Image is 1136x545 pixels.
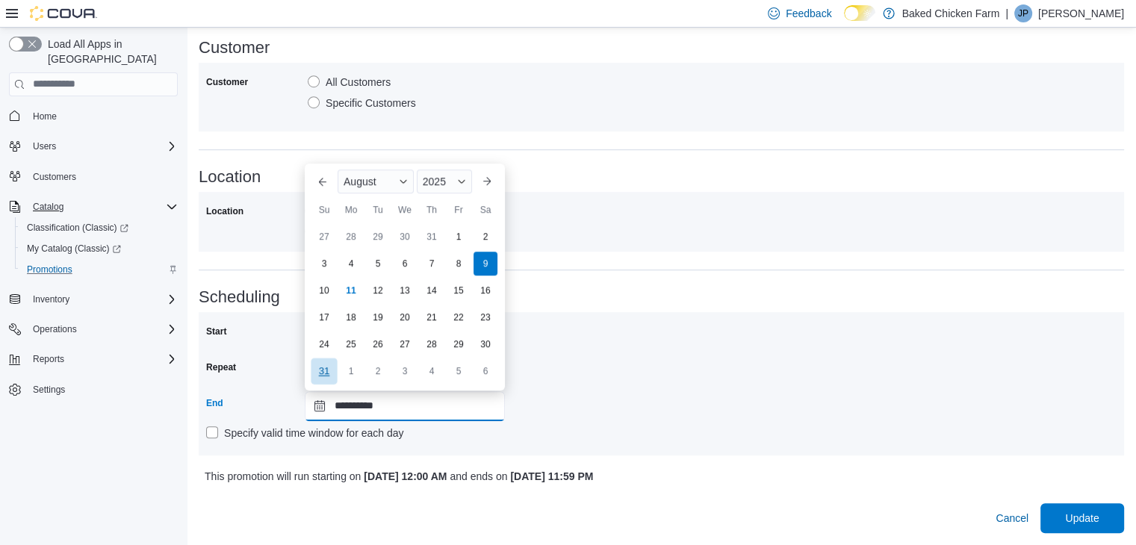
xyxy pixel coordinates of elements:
span: Reports [33,353,64,365]
div: day-28 [420,332,444,356]
label: Repeat [206,361,236,373]
label: All Customers [308,73,391,91]
span: Load All Apps in [GEOGRAPHIC_DATA] [42,37,178,66]
span: Operations [33,323,77,335]
div: day-21 [420,305,444,329]
span: Users [27,137,178,155]
h3: Scheduling [199,288,1124,306]
div: day-27 [312,225,336,249]
a: Classification (Classic) [21,219,134,237]
div: Button. Open the year selector. 2025 is currently selected. [417,169,472,193]
div: day-30 [474,332,497,356]
div: day-16 [474,278,497,302]
div: Th [420,198,444,222]
div: day-3 [312,252,336,275]
div: day-7 [420,252,444,275]
span: Promotions [27,264,72,275]
p: | [1005,4,1008,22]
span: JP [1018,4,1028,22]
div: day-17 [312,305,336,329]
span: Operations [27,320,178,338]
label: Location [206,205,243,217]
div: day-6 [393,252,417,275]
button: Reports [27,350,70,368]
nav: Complex example [9,99,178,440]
a: Classification (Classic) [15,217,184,238]
div: We [393,198,417,222]
label: Start [206,326,226,337]
button: Previous Month [311,169,335,193]
span: Classification (Classic) [27,222,128,234]
div: day-9 [474,252,497,275]
div: Mo [339,198,363,222]
img: Cova [30,6,97,21]
a: Promotions [21,261,78,278]
p: Baked Chicken Farm [902,4,1000,22]
div: day-13 [393,278,417,302]
span: Customers [27,167,178,186]
button: Settings [3,379,184,400]
a: Home [27,108,63,125]
div: day-23 [474,305,497,329]
b: [DATE] 11:59 PM [510,470,593,482]
div: day-20 [393,305,417,329]
button: Operations [27,320,83,338]
p: [PERSON_NAME] [1038,4,1124,22]
button: Reports [3,349,184,370]
div: day-11 [339,278,363,302]
div: day-31 [420,225,444,249]
span: Classification (Classic) [21,219,178,237]
span: 2025 [423,175,446,187]
h3: Customer [199,39,1124,57]
button: Catalog [3,196,184,217]
div: August, 2025 [311,223,499,384]
div: day-15 [447,278,471,302]
a: My Catalog (Classic) [15,238,184,259]
div: Sa [474,198,497,222]
a: Settings [27,381,71,399]
span: Catalog [33,201,63,213]
a: My Catalog (Classic) [21,240,127,258]
button: Promotions [15,259,184,280]
div: day-12 [366,278,390,302]
a: Customers [27,168,82,186]
div: day-22 [447,305,471,329]
button: Customers [3,166,184,187]
button: Users [3,136,184,157]
div: Tu [366,198,390,222]
div: Fr [447,198,471,222]
div: day-27 [393,332,417,356]
div: day-2 [474,225,497,249]
span: Cancel [996,511,1028,526]
span: My Catalog (Classic) [27,243,121,255]
input: Dark Mode [844,5,875,21]
span: Settings [27,380,178,399]
button: Catalog [27,198,69,216]
span: August [344,175,376,187]
button: Update [1040,503,1124,533]
label: Specific Customers [308,94,416,112]
p: This promotion will run starting on and ends on [205,467,890,485]
div: day-26 [366,332,390,356]
button: Inventory [3,289,184,310]
span: Inventory [33,293,69,305]
span: Reports [27,350,178,368]
label: Customer [206,76,248,88]
h3: Location [199,168,1124,186]
div: day-14 [420,278,444,302]
div: day-30 [393,225,417,249]
span: My Catalog (Classic) [21,240,178,258]
button: Inventory [27,290,75,308]
div: day-1 [339,359,363,383]
div: day-1 [447,225,471,249]
div: day-24 [312,332,336,356]
label: End [206,397,223,409]
span: Inventory [27,290,178,308]
div: day-19 [366,305,390,329]
button: Cancel [990,503,1034,533]
div: day-3 [393,359,417,383]
span: Home [27,107,178,125]
div: Julio Perez [1014,4,1032,22]
div: day-6 [474,359,497,383]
